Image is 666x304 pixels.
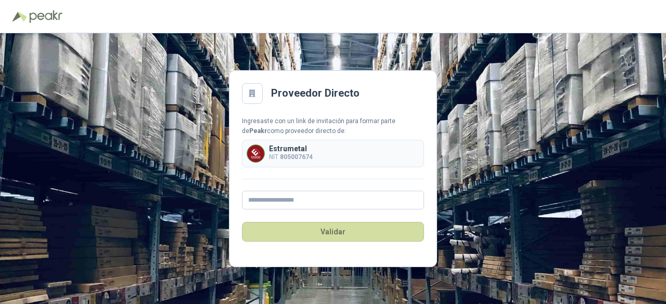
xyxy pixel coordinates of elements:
img: Peakr [29,10,62,23]
h2: Proveedor Directo [271,85,360,101]
b: 805007674 [280,153,313,161]
img: Logo [12,11,27,22]
button: Validar [242,222,424,242]
img: Company Logo [247,145,264,162]
b: Peakr [249,127,267,135]
p: Estrumetal [269,145,313,152]
p: NIT [269,152,313,162]
div: Ingresaste con un link de invitación para formar parte de como proveedor directo de: [242,116,424,136]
